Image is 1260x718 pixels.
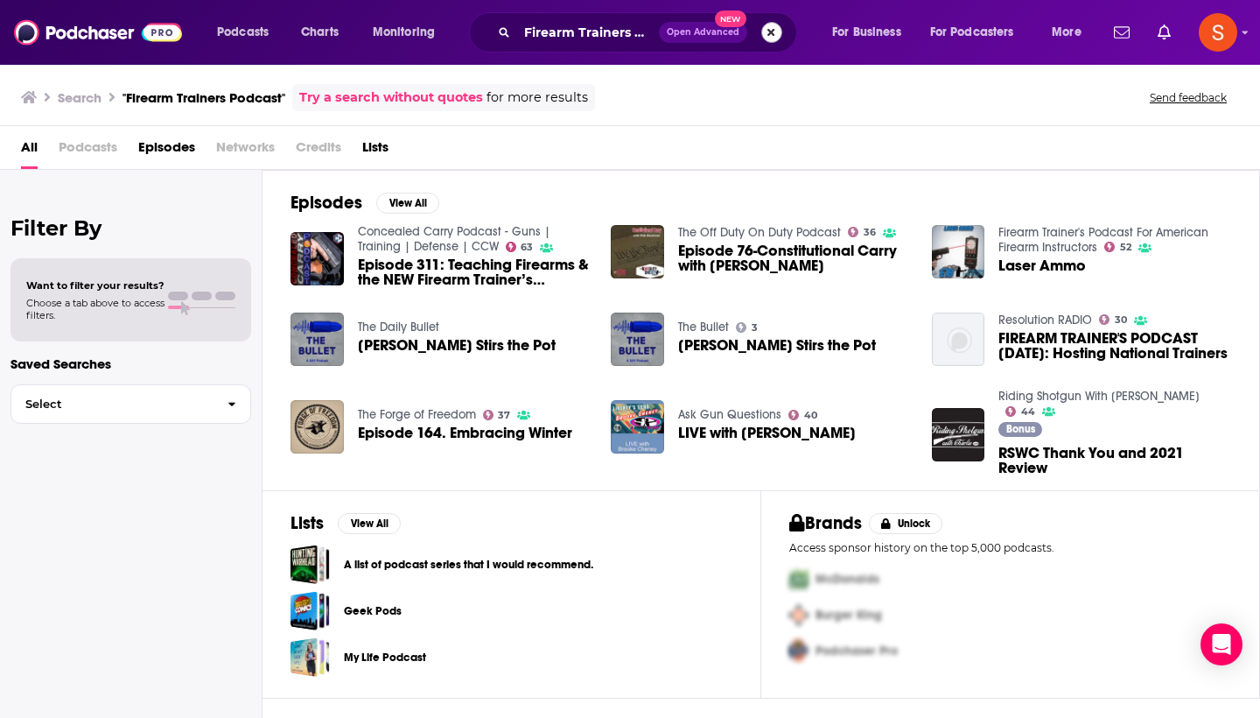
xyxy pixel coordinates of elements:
[290,512,401,534] a: ListsView All
[659,22,747,43] button: Open AdvancedNew
[521,243,533,251] span: 63
[1039,18,1103,46] button: open menu
[290,313,344,366] img: Massie Stirs the Pot
[998,331,1231,361] span: FIREARM TRAINER'S PODCAST [DATE]: Hosting National Trainers
[932,225,985,278] a: Laser Ammo
[998,258,1086,273] a: Laser Ammo
[1199,13,1237,52] button: Show profile menu
[373,20,435,45] span: Monitoring
[10,384,251,424] button: Select
[678,243,911,273] a: Episode 76-Constitutional Carry with Rob Beckman
[678,338,876,353] span: [PERSON_NAME] Stirs the Pot
[1021,408,1035,416] span: 44
[360,18,458,46] button: open menu
[21,133,38,169] a: All
[338,513,401,534] button: View All
[998,225,1208,255] a: Firearm Trainer's Podcast For American Firearm Instructors
[358,426,572,440] a: Episode 164. Embracing Winter
[10,355,251,372] p: Saved Searches
[10,215,251,241] h2: Filter By
[869,513,943,534] button: Unlock
[14,16,182,49] a: Podchaser - Follow, Share and Rate Podcasts
[998,313,1092,327] a: Resolution RADIO
[815,644,898,658] span: Podchaser Pro
[290,232,344,285] img: Episode 311: Teaching Firearms & the NEW Firearm Trainer’s Podcast w/ Rob Beckman
[290,637,330,677] a: My Life Podcast
[344,602,402,621] a: Geek Pods
[290,18,349,46] a: Charts
[804,412,817,419] span: 40
[344,555,593,574] a: A list of podcast series that I would recommend.
[486,88,588,108] span: for more results
[1199,13,1237,52] img: User Profile
[611,225,664,278] img: Episode 76-Constitutional Carry with Rob Beckman
[678,225,841,240] a: The Off Duty On Duty Podcast
[752,324,758,332] span: 3
[678,320,729,334] a: The Bullet
[290,512,324,534] h2: Lists
[930,20,1014,45] span: For Podcasters
[26,297,164,321] span: Choose a tab above to access filters.
[1052,20,1081,45] span: More
[1006,424,1035,434] span: Bonus
[736,322,758,333] a: 3
[998,446,1231,475] a: RSWC Thank You and 2021 Review
[26,279,164,292] span: Want to filter your results?
[611,400,664,454] img: LIVE with Brooke Cheney
[782,633,815,669] img: Third Pro Logo
[483,410,511,420] a: 37
[358,407,476,422] a: The Forge of Freedom
[1199,13,1237,52] span: Logged in as sadie76317
[59,133,117,169] span: Podcasts
[932,313,985,366] img: FIREARM TRAINER'S PODCAST 10.29.24: Hosting National Trainers
[138,133,195,169] a: Episodes
[358,224,550,254] a: Concealed Carry Podcast - Guns | Training | Defense | CCW
[782,597,815,633] img: Second Pro Logo
[358,338,556,353] span: [PERSON_NAME] Stirs the Pot
[122,89,285,106] h3: "Firearm Trainers Podcast"
[301,20,339,45] span: Charts
[1144,90,1232,105] button: Send feedback
[358,257,591,287] span: Episode 311: Teaching Firearms & the NEW Firearm Trainer’s Podcast w/ [PERSON_NAME]
[848,227,876,237] a: 36
[789,512,862,534] h2: Brands
[678,407,781,422] a: Ask Gun Questions
[678,426,856,440] a: LIVE with Brooke Cheney
[290,545,330,584] span: A list of podcast series that I would recommend.
[1107,18,1137,47] a: Show notifications dropdown
[376,193,439,214] button: View All
[290,591,330,630] a: Geek Pods
[789,541,1231,554] p: Access sponsor history on the top 5,000 podcasts.
[1115,316,1127,324] span: 30
[820,18,923,46] button: open menu
[299,88,483,108] a: Try a search without quotes
[667,28,739,37] span: Open Advanced
[205,18,291,46] button: open menu
[678,338,876,353] a: Massie Stirs the Pot
[1005,406,1035,417] a: 44
[832,20,901,45] span: For Business
[362,133,388,169] a: Lists
[932,408,985,461] img: RSWC Thank You and 2021 Review
[815,608,882,623] span: Burger King
[290,400,344,454] a: Episode 164. Embracing Winter
[611,313,664,366] img: Massie Stirs the Pot
[1200,623,1242,665] div: Open Intercom Messenger
[715,11,746,27] span: New
[815,572,879,587] span: McDonalds
[11,398,213,410] span: Select
[216,133,275,169] span: Networks
[1104,242,1131,252] a: 52
[344,648,426,667] a: My Life Podcast
[998,331,1231,361] a: FIREARM TRAINER'S PODCAST 10.29.24: Hosting National Trainers
[517,18,659,46] input: Search podcasts, credits, & more...
[998,389,1200,404] a: Riding Shotgun With Charlie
